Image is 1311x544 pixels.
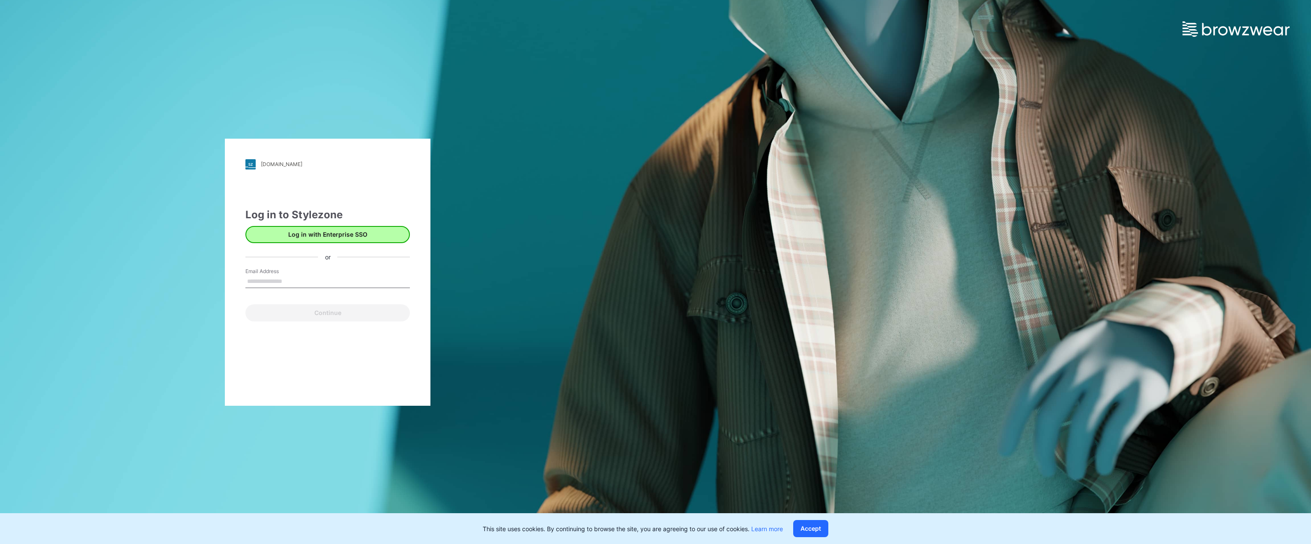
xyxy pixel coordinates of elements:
[245,268,305,275] label: Email Address
[245,159,410,169] a: [DOMAIN_NAME]
[483,524,783,533] p: This site uses cookies. By continuing to browse the site, you are agreeing to our use of cookies.
[245,159,256,169] img: stylezone-logo.562084cfcfab977791bfbf7441f1a819.svg
[1183,21,1290,37] img: browzwear-logo.e42bd6dac1945053ebaf764b6aa21510.svg
[245,226,410,243] button: Log in with Enterprise SSO
[793,520,828,537] button: Accept
[245,207,410,223] div: Log in to Stylezone
[318,253,337,262] div: or
[261,161,302,167] div: [DOMAIN_NAME]
[751,525,783,532] a: Learn more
